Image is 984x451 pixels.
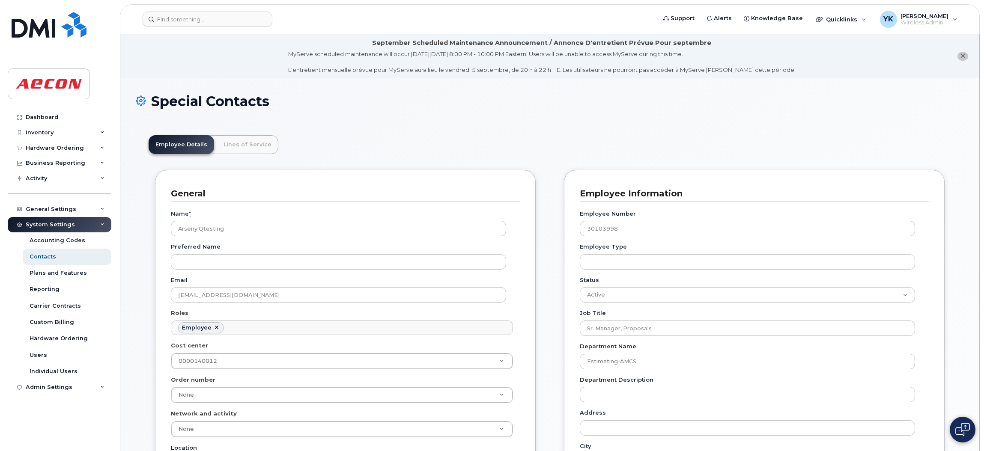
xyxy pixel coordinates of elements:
a: Lines of Service [217,135,278,154]
label: City [580,442,591,450]
label: Department Description [580,376,653,384]
label: Network and activity [171,409,237,418]
a: 0000140012 [171,353,513,369]
abbr: required [189,210,191,217]
h3: Employee Information [580,188,922,199]
label: Employee Type [580,243,627,251]
span: 0000140012 [179,358,217,364]
label: Roles [171,309,188,317]
label: Preferred Name [171,243,221,251]
a: None [171,387,513,403]
label: Department Name [580,342,636,350]
div: MyServe scheduled maintenance will occur [DATE][DATE] 8:00 PM - 10:00 PM Eastern. Users will be u... [288,50,796,74]
h3: General [171,188,513,199]
h1: Special Contacts [136,94,964,109]
label: Cost center [171,341,208,350]
div: September Scheduled Maintenance Announcement / Annonce D'entretient Prévue Pour septembre [372,39,711,47]
label: Status [580,276,599,284]
label: Job Title [580,309,606,317]
button: close notification [957,52,968,61]
span: None [179,392,194,398]
label: Employee Number [580,210,636,218]
div: Employee [182,324,212,331]
img: Open chat [955,423,970,436]
label: Order number [171,376,215,384]
label: Email [171,276,188,284]
span: None [179,426,194,432]
label: Address [580,409,606,417]
a: Employee Details [149,135,214,154]
a: None [171,421,513,437]
label: Name [171,210,191,218]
